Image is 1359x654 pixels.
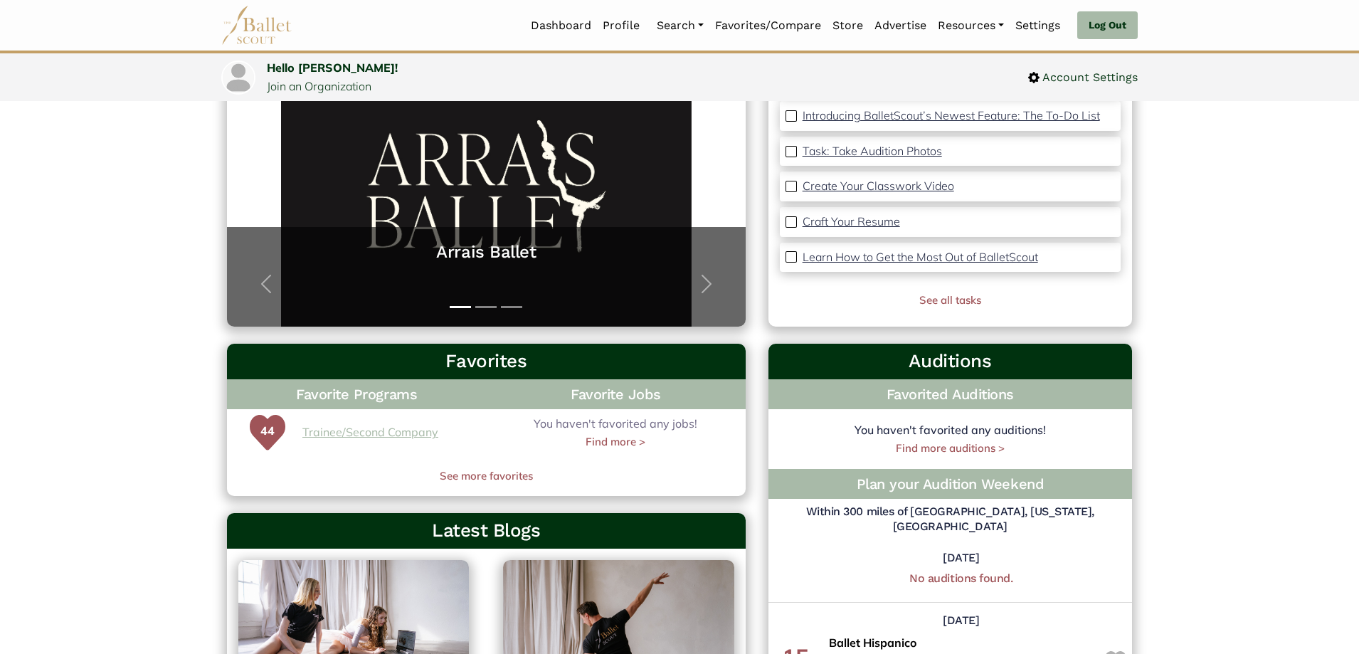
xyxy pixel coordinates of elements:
[486,379,745,409] h4: Favorite Jobs
[450,299,471,315] button: Slide 1
[780,349,1121,374] h3: Auditions
[586,433,645,450] a: Find more >
[803,144,942,158] p: Task: Take Audition Photos
[1028,68,1138,87] a: Account Settings
[238,519,734,543] h3: Latest Blogs
[525,11,597,41] a: Dashboard
[803,108,1100,122] p: Introducing BalletScout’s Newest Feature: The To-Do List
[829,613,1094,628] h5: [DATE]
[803,179,954,193] p: Create Your Classwork Video
[803,142,942,161] a: Task: Take Audition Photos
[919,293,981,307] a: See all tasks
[486,415,745,450] div: You haven't favorited any jobs!
[227,379,486,409] h4: Favorite Programs
[829,551,1094,566] h5: [DATE]
[780,475,1121,493] h4: Plan your Audition Weekend
[829,571,1094,586] h5: No auditions found.
[1040,68,1138,87] span: Account Settings
[768,505,1132,534] h5: Within 300 miles of [GEOGRAPHIC_DATA], [US_STATE], [GEOGRAPHIC_DATA]
[250,422,285,458] p: 44
[780,385,1121,404] h4: Favorited Auditions
[803,107,1100,125] a: Introducing BalletScout’s Newest Feature: The To-Do List
[1077,11,1138,40] a: Log Out
[238,349,734,374] h3: Favorites
[475,299,497,315] button: Slide 2
[651,11,709,41] a: Search
[302,423,438,442] a: Trainee/Second Company
[1010,11,1066,41] a: Settings
[803,248,1038,267] a: Learn How to Get the Most Out of BalletScout
[227,468,746,485] a: See more favorites
[869,11,932,41] a: Advertise
[250,415,285,450] img: heart-green.svg
[597,11,645,41] a: Profile
[267,60,398,75] a: Hello [PERSON_NAME]!
[768,421,1132,440] p: You haven't favorited any auditions!
[709,11,827,41] a: Favorites/Compare
[803,250,1038,264] p: Learn How to Get the Most Out of BalletScout
[932,11,1010,41] a: Resources
[803,177,954,196] a: Create Your Classwork Video
[223,62,254,93] img: profile picture
[829,634,916,653] span: Ballet Hispanico
[803,214,900,228] p: Craft Your Resume
[241,241,731,263] a: Arrais Ballet
[827,11,869,41] a: Store
[803,213,900,231] a: Craft Your Resume
[501,299,522,315] button: Slide 3
[267,79,371,93] a: Join an Organization
[896,441,1005,455] a: Find more auditions >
